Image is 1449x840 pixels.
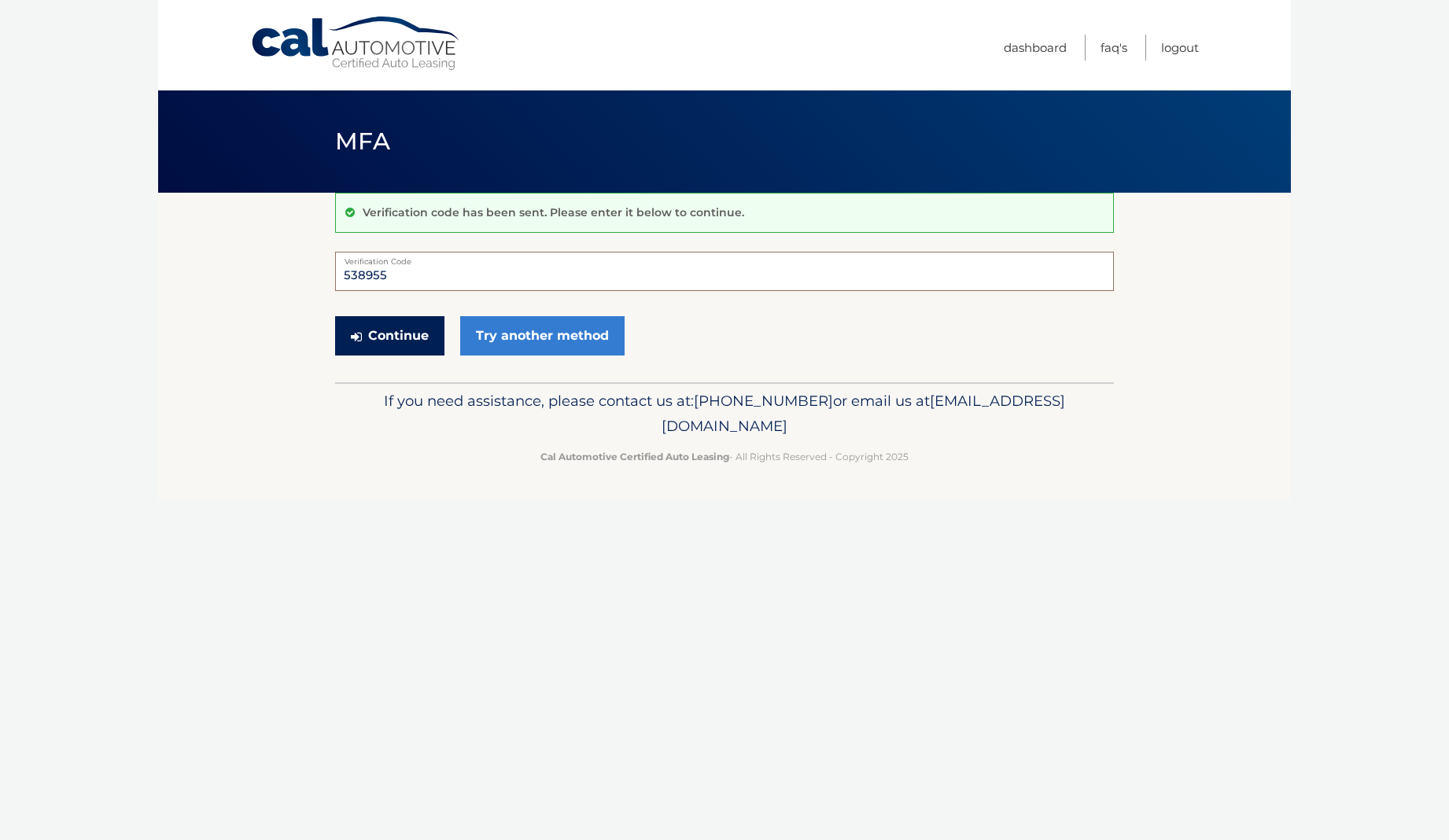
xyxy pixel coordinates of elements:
[662,392,1065,435] span: [EMAIL_ADDRESS][DOMAIN_NAME]
[1004,35,1067,61] a: Dashboard
[694,392,833,410] span: [PHONE_NUMBER]
[1101,35,1127,61] a: FAQ's
[345,448,1104,465] p: - All Rights Reserved - Copyright 2025
[363,205,744,219] p: Verification code has been sent. Please enter it below to continue.
[335,252,1114,291] input: Verification Code
[250,16,463,72] a: Cal Automotive
[335,127,390,156] span: MFA
[540,451,729,462] strong: Cal Automotive Certified Auto Leasing
[335,316,444,356] button: Continue
[460,316,625,356] a: Try another method
[335,252,1114,264] label: Verification Code
[1161,35,1199,61] a: Logout
[345,389,1104,439] p: If you need assistance, please contact us at: or email us at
